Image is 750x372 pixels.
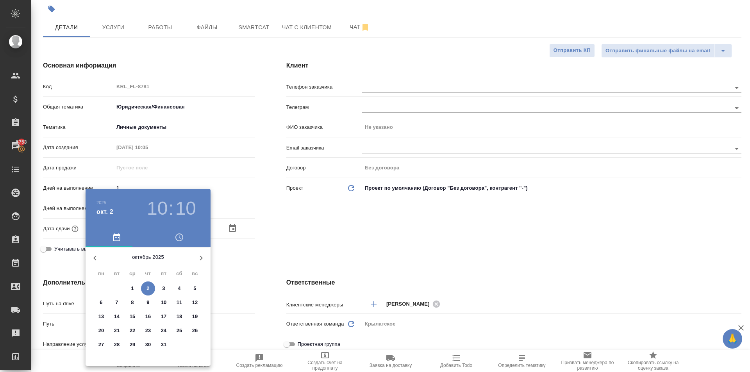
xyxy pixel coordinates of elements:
[94,295,108,310] button: 6
[157,295,171,310] button: 10
[110,270,124,278] span: вт
[141,338,155,352] button: 30
[193,285,196,292] p: 5
[141,295,155,310] button: 9
[94,324,108,338] button: 20
[94,270,108,278] span: пн
[96,200,106,205] button: 2025
[192,313,198,320] p: 19
[147,198,168,219] button: 10
[168,198,173,219] h3: :
[94,310,108,324] button: 13
[161,341,167,349] p: 31
[157,338,171,352] button: 31
[157,324,171,338] button: 24
[145,341,151,349] p: 30
[125,310,139,324] button: 15
[98,313,104,320] p: 13
[188,324,202,338] button: 26
[98,341,104,349] p: 27
[146,285,149,292] p: 2
[130,313,136,320] p: 15
[172,270,186,278] span: сб
[177,327,182,335] p: 25
[146,299,149,306] p: 9
[114,341,120,349] p: 28
[141,310,155,324] button: 16
[157,281,171,295] button: 3
[104,253,192,261] p: октябрь 2025
[125,324,139,338] button: 22
[125,281,139,295] button: 1
[172,295,186,310] button: 11
[110,310,124,324] button: 14
[98,327,104,335] p: 20
[125,338,139,352] button: 29
[175,198,196,219] button: 10
[162,285,165,292] p: 3
[188,281,202,295] button: 5
[114,313,120,320] p: 14
[100,299,102,306] p: 6
[188,270,202,278] span: вс
[141,324,155,338] button: 23
[157,310,171,324] button: 17
[110,324,124,338] button: 21
[110,295,124,310] button: 7
[130,327,136,335] p: 22
[177,313,182,320] p: 18
[94,338,108,352] button: 27
[161,299,167,306] p: 10
[125,295,139,310] button: 8
[172,310,186,324] button: 18
[131,285,134,292] p: 1
[96,207,113,217] button: окт. 2
[130,341,136,349] p: 29
[145,313,151,320] p: 16
[114,327,120,335] p: 21
[145,327,151,335] p: 23
[115,299,118,306] p: 7
[188,310,202,324] button: 19
[192,327,198,335] p: 26
[178,285,180,292] p: 4
[161,327,167,335] p: 24
[188,295,202,310] button: 12
[141,270,155,278] span: чт
[192,299,198,306] p: 12
[110,338,124,352] button: 28
[161,313,167,320] p: 17
[141,281,155,295] button: 2
[172,324,186,338] button: 25
[172,281,186,295] button: 4
[125,270,139,278] span: ср
[177,299,182,306] p: 11
[157,270,171,278] span: пт
[131,299,134,306] p: 8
